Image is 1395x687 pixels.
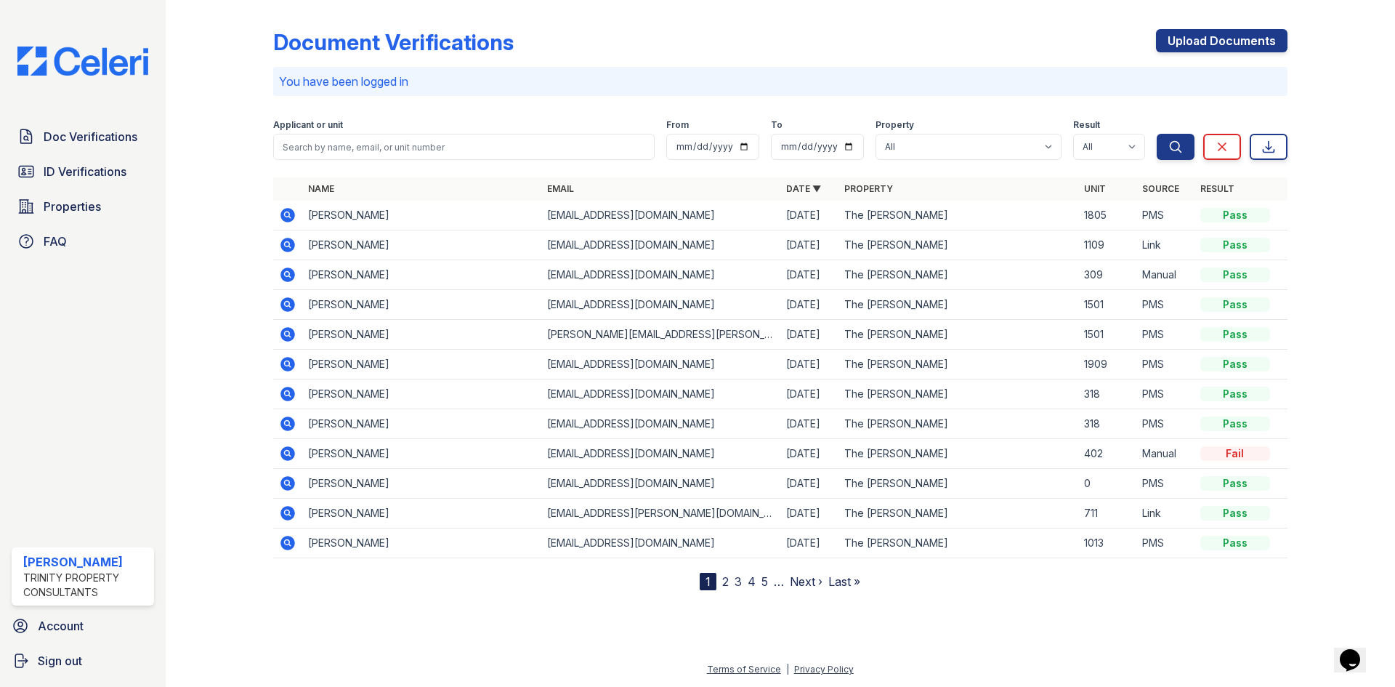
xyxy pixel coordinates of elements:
td: [PERSON_NAME] [302,290,541,320]
div: Pass [1200,476,1270,491]
div: Pass [1200,387,1270,401]
td: PMS [1136,529,1194,558]
p: You have been logged in [279,73,1282,90]
td: [PERSON_NAME] [302,379,541,409]
span: Properties [44,198,101,215]
td: [DATE] [780,409,838,439]
td: [PERSON_NAME] [302,350,541,379]
span: Doc Verifications [44,128,137,145]
div: [PERSON_NAME] [23,553,148,571]
div: Pass [1200,357,1270,371]
a: Upload Documents [1156,29,1287,52]
td: PMS [1136,350,1194,379]
td: PMS [1136,320,1194,350]
td: [DATE] [780,499,838,529]
td: Link [1136,499,1194,529]
div: Pass [1200,327,1270,342]
div: Pass [1200,268,1270,282]
span: FAQ [44,233,67,250]
input: Search by name, email, or unit number [273,134,655,160]
td: [DATE] [780,529,838,558]
a: Doc Verifications [12,122,154,151]
td: Manual [1136,260,1194,290]
span: Sign out [38,652,82,670]
a: Unit [1084,183,1106,194]
td: 711 [1078,499,1136,529]
div: Trinity Property Consultants [23,571,148,600]
a: Sign out [6,646,160,675]
td: [EMAIL_ADDRESS][DOMAIN_NAME] [541,439,780,469]
a: 4 [748,574,756,589]
td: [EMAIL_ADDRESS][PERSON_NAME][DOMAIN_NAME] [541,499,780,529]
td: [PERSON_NAME] [302,499,541,529]
td: 1805 [1078,201,1136,230]
td: [DATE] [780,201,838,230]
td: [DATE] [780,290,838,320]
td: [PERSON_NAME] [302,409,541,439]
a: Next › [790,574,822,589]
span: … [774,573,784,590]
td: [EMAIL_ADDRESS][DOMAIN_NAME] [541,230,780,260]
a: Last » [828,574,860,589]
label: Property [876,119,914,131]
a: FAQ [12,227,154,256]
td: The [PERSON_NAME] [838,230,1077,260]
a: Account [6,611,160,640]
div: Pass [1200,506,1270,521]
td: The [PERSON_NAME] [838,439,1077,469]
a: Privacy Policy [794,664,854,675]
td: [PERSON_NAME] [302,260,541,290]
a: Property [844,183,893,194]
span: Account [38,617,84,635]
a: 2 [722,574,729,589]
div: Fail [1200,446,1270,461]
td: The [PERSON_NAME] [838,201,1077,230]
td: PMS [1136,290,1194,320]
td: The [PERSON_NAME] [838,409,1077,439]
td: 1501 [1078,290,1136,320]
a: Properties [12,192,154,221]
div: 1 [700,573,716,590]
td: The [PERSON_NAME] [838,260,1077,290]
td: [PERSON_NAME] [302,201,541,230]
iframe: chat widget [1334,629,1380,672]
label: Result [1073,119,1100,131]
td: [DATE] [780,379,838,409]
div: Pass [1200,208,1270,222]
td: [DATE] [780,230,838,260]
td: [EMAIL_ADDRESS][DOMAIN_NAME] [541,409,780,439]
a: Source [1142,183,1179,194]
div: Document Verifications [273,29,514,55]
td: [DATE] [780,439,838,469]
td: [DATE] [780,350,838,379]
img: CE_Logo_Blue-a8612792a0a2168367f1c8372b55b34899dd931a85d93a1a3d3e32e68fde9ad4.png [6,47,160,76]
td: The [PERSON_NAME] [838,320,1077,350]
td: 318 [1078,379,1136,409]
div: Pass [1200,417,1270,431]
td: [DATE] [780,469,838,499]
a: Date ▼ [786,183,821,194]
td: [EMAIL_ADDRESS][DOMAIN_NAME] [541,201,780,230]
a: Name [308,183,334,194]
a: Email [547,183,574,194]
span: ID Verifications [44,163,126,180]
td: The [PERSON_NAME] [838,469,1077,499]
td: [PERSON_NAME] [302,439,541,469]
label: Applicant or unit [273,119,343,131]
td: [PERSON_NAME][EMAIL_ADDRESS][PERSON_NAME][DOMAIN_NAME] [541,320,780,350]
td: PMS [1136,409,1194,439]
td: [EMAIL_ADDRESS][DOMAIN_NAME] [541,350,780,379]
td: 1909 [1078,350,1136,379]
td: The [PERSON_NAME] [838,379,1077,409]
td: [EMAIL_ADDRESS][DOMAIN_NAME] [541,260,780,290]
td: The [PERSON_NAME] [838,350,1077,379]
a: 3 [735,574,742,589]
td: The [PERSON_NAME] [838,529,1077,558]
label: From [666,119,689,131]
td: 309 [1078,260,1136,290]
td: [EMAIL_ADDRESS][DOMAIN_NAME] [541,529,780,558]
td: [PERSON_NAME] [302,529,541,558]
td: 402 [1078,439,1136,469]
td: [PERSON_NAME] [302,320,541,350]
